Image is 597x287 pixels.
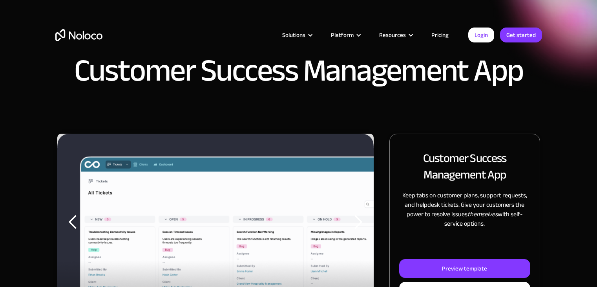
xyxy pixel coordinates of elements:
[399,236,530,246] p: ‍
[379,30,406,40] div: Resources
[468,28,494,42] a: Login
[500,28,542,42] a: Get started
[282,30,305,40] div: Solutions
[442,263,487,274] div: Preview template
[74,55,523,86] h1: Customer Success Management App
[331,30,354,40] div: Platform
[369,30,422,40] div: Resources
[55,29,102,41] a: home
[467,208,498,220] em: themselves
[399,150,530,183] h2: Customer Success Management App
[422,30,458,40] a: Pricing
[399,191,530,228] p: Keep tabs on customer plans, support requests, and helpdesk tickets. Give your customers the powe...
[321,30,369,40] div: Platform
[399,259,530,278] a: Preview template
[272,30,321,40] div: Solutions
